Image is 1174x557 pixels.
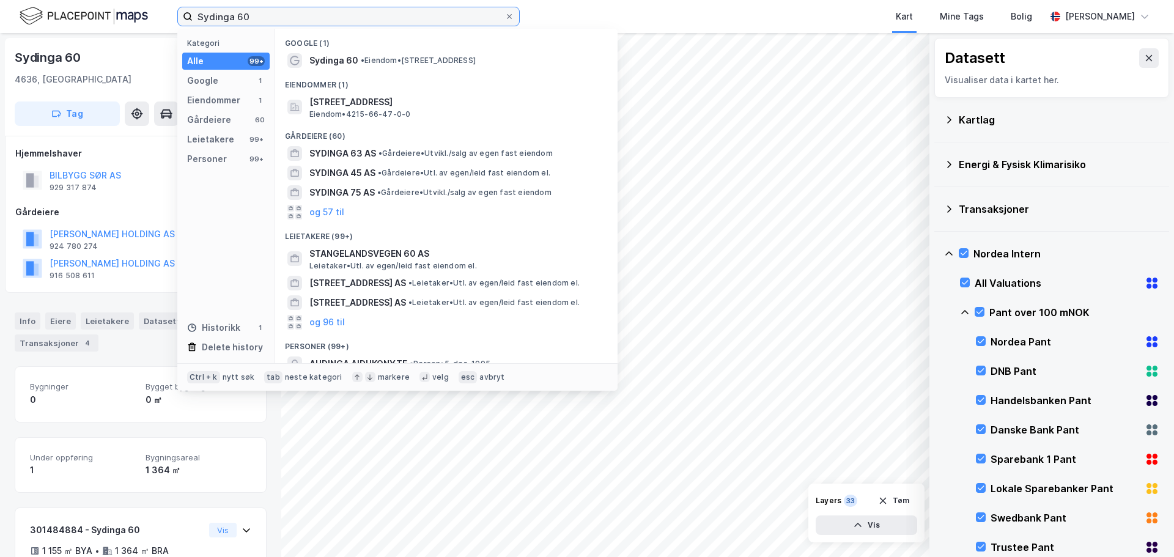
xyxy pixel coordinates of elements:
span: Eiendom • 4215-66-47-0-0 [309,109,410,119]
div: 60 [255,115,265,125]
button: Tøm [870,491,917,511]
span: Leietaker • Utl. av egen/leid fast eiendom el. [408,298,580,308]
div: Kontrollprogram for chat [1113,498,1174,557]
div: 4 [81,337,94,349]
div: Nordea Pant [991,334,1140,349]
div: Sydinga 60 [15,48,83,67]
div: Google (1) [275,29,618,51]
div: Historikk [187,320,240,335]
div: Leietakere [81,312,134,330]
div: Swedbank Pant [991,511,1140,525]
span: [STREET_ADDRESS] [309,95,603,109]
span: Bygninger [30,382,136,392]
div: Kartlag [959,113,1159,127]
span: Leietaker • Utl. av egen/leid fast eiendom el. [408,278,580,288]
button: Vis [209,523,237,537]
div: DNB Pant [991,364,1140,378]
div: 0 ㎡ [146,393,251,407]
div: 301484884 - Sydinga 60 [30,523,204,537]
div: Pant over 100 mNOK [989,305,1159,320]
div: Eiere [45,312,76,330]
div: Transaksjoner [959,202,1159,216]
input: Søk på adresse, matrikkel, gårdeiere, leietakere eller personer [193,7,504,26]
span: [STREET_ADDRESS] AS [309,276,406,290]
span: SYDINGA 45 AS [309,166,375,180]
div: 1 [255,323,265,333]
div: 0 [30,393,136,407]
div: Gårdeiere [187,113,231,127]
button: Tag [15,101,120,126]
div: avbryt [479,372,504,382]
div: Delete history [202,340,263,355]
div: 929 317 874 [50,183,97,193]
div: Leietakere [187,132,234,147]
button: Vis [816,515,917,535]
span: [STREET_ADDRESS] AS [309,295,406,310]
div: esc [459,371,478,383]
div: Danske Bank Pant [991,422,1140,437]
div: nytt søk [223,372,255,382]
span: STANGELANDSVEGEN 60 AS [309,246,603,261]
div: Bolig [1011,9,1032,24]
div: Handelsbanken Pant [991,393,1140,408]
div: Personer [187,152,227,166]
button: og 96 til [309,315,345,330]
span: • [378,168,382,177]
div: tab [264,371,282,383]
iframe: Chat Widget [1113,498,1174,557]
div: 99+ [248,56,265,66]
div: Lokale Sparebanker Pant [991,481,1140,496]
div: velg [432,372,449,382]
div: Layers [816,496,841,506]
div: Nordea Intern [973,246,1159,261]
div: Datasett [945,48,1005,68]
span: Under oppføring [30,452,136,463]
span: Bygget bygningsområde [146,382,251,392]
div: Eiendommer (1) [275,70,618,92]
div: Alle [187,54,204,68]
div: 1 [30,463,136,478]
div: neste kategori [285,372,342,382]
div: 924 780 274 [50,242,98,251]
div: Google [187,73,218,88]
span: • [361,56,364,65]
div: Visualiser data i kartet her. [945,73,1159,87]
div: Mine Tags [940,9,984,24]
div: [PERSON_NAME] [1065,9,1135,24]
span: • [408,278,412,287]
div: Kart [896,9,913,24]
div: Energi & Fysisk Klimarisiko [959,157,1159,172]
div: Eiendommer [187,93,240,108]
div: Leietakere (99+) [275,222,618,244]
div: Gårdeiere (60) [275,122,618,144]
div: Ctrl + k [187,371,220,383]
div: Kategori [187,39,270,48]
button: og 57 til [309,205,344,219]
div: • [95,546,100,556]
span: SYDINGA 63 AS [309,146,376,161]
span: Eiendom • [STREET_ADDRESS] [361,56,476,65]
span: Gårdeiere • Utvikl./salg av egen fast eiendom [377,188,552,197]
div: Personer (99+) [275,332,618,354]
span: Gårdeiere • Utvikl./salg av egen fast eiendom [378,149,553,158]
span: • [410,359,413,368]
span: Sydinga 60 [309,53,358,68]
div: 916 508 611 [50,271,95,281]
span: • [378,149,382,158]
span: • [377,188,381,197]
span: SYDINGA 75 AS [309,185,375,200]
div: 1 [255,76,265,86]
span: AUDINGA AIDUKONYTE [309,356,407,371]
span: • [408,298,412,307]
div: 99+ [248,135,265,144]
div: 33 [844,495,857,507]
div: markere [378,372,410,382]
div: Transaksjoner [15,334,98,352]
span: Person • 5. des. 1995 [410,359,490,369]
span: Bygningsareal [146,452,251,463]
div: Hjemmelshaver [15,146,266,161]
div: Sparebank 1 Pant [991,452,1140,467]
div: Gårdeiere [15,205,266,219]
div: All Valuations [975,276,1140,290]
div: 1 [255,95,265,105]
